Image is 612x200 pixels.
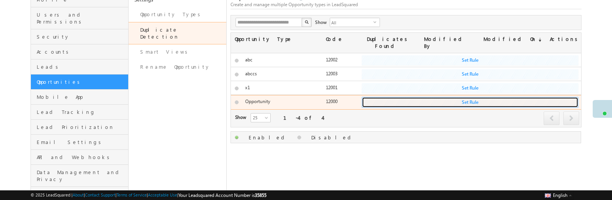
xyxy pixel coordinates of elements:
[543,190,574,200] button: English
[362,69,578,79] button: Set Rule
[315,18,330,26] span: Show
[73,192,84,197] a: About
[31,105,128,120] a: Lead Tracking
[31,135,128,150] a: Email Settings
[245,98,270,104] label: Opportunity
[129,59,226,75] a: Rename Opportunity
[255,192,266,198] span: 35855
[31,90,128,105] a: Mobile App
[31,120,128,135] a: Lead Prioritization
[31,7,128,29] a: Users and Permissions
[148,192,177,197] a: Acceptable Use
[373,20,380,24] span: select
[322,33,357,46] div: Code
[283,112,322,121] div: 1-4 of 4
[245,71,257,76] label: abccs
[420,33,480,53] div: Modified By
[85,192,115,197] a: Contact Support
[326,57,337,63] label: 12002
[37,63,126,70] span: Leads
[326,85,337,90] label: 12001
[37,124,126,131] span: Lead Prioritization
[311,134,354,141] span: Disabled
[31,29,128,44] a: Security
[326,98,337,104] label: 12000
[231,1,581,8] div: Create and manage multiple Opportunity types in LeadSquared
[245,57,253,63] label: abc
[37,108,126,115] span: Lead Tracking
[37,169,126,183] span: Data Management and Privacy
[31,44,128,59] a: Accounts
[235,114,284,121] div: Show
[31,165,128,187] a: Data Management and Privacy
[251,113,271,122] a: 25
[251,114,271,121] span: 25
[31,75,128,90] a: Opportunities
[362,55,578,65] button: Set Rule
[357,33,420,53] div: Duplicates Found
[326,71,337,76] label: 12003
[37,93,126,100] span: Mobile App
[37,154,126,161] span: API and Webhooks
[117,192,147,197] a: Terms of Service
[362,83,578,93] button: Set Rule
[37,139,126,146] span: Email Settings
[31,192,266,199] span: © 2025 LeadSquared | | | | |
[480,33,546,46] div: Modified On
[249,134,287,141] span: Enabled
[231,33,322,46] div: Opportunity Type
[245,85,250,90] label: x1
[31,59,128,75] a: Leads
[546,33,581,46] div: Actions
[37,11,126,25] span: Users and Permissions
[129,44,226,59] a: Smart Views
[31,150,128,165] a: API and Webhooks
[553,192,568,198] span: English
[330,18,373,27] span: All
[362,97,578,108] button: Set Rule
[37,78,126,85] span: Opportunities
[178,192,266,198] span: Your Leadsquared Account Number is
[129,22,226,44] a: Duplicate Detection
[129,7,226,22] a: Opportunity Types
[37,33,126,40] span: Security
[37,48,126,55] span: Accounts
[305,20,309,24] img: Search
